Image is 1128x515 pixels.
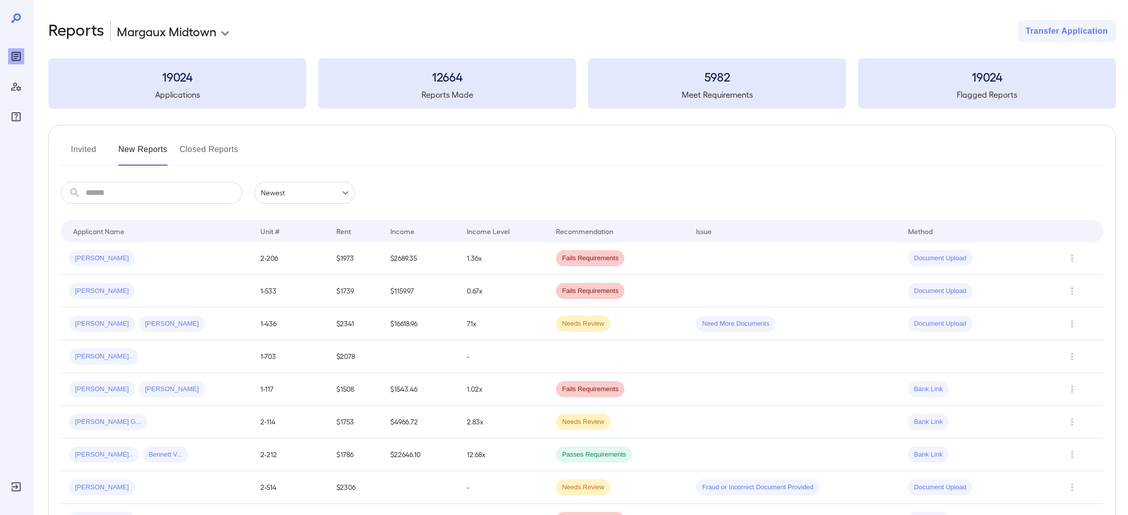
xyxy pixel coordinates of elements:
span: [PERSON_NAME] [139,385,205,394]
span: Bank Link [908,417,949,427]
td: 1-703 [252,340,329,373]
h5: Applications [48,89,306,101]
td: 1-533 [252,275,329,308]
button: Row Actions [1064,414,1080,430]
div: Applicant Name [73,225,124,237]
div: Log Out [8,479,24,495]
td: $1739 [328,275,382,308]
button: Closed Reports [180,141,239,166]
td: 2-114 [252,406,329,438]
h5: Meet Requirements [588,89,846,101]
h3: 12664 [318,68,576,85]
button: Row Actions [1064,381,1080,397]
button: New Reports [118,141,168,166]
td: 2.83x [459,406,548,438]
span: Fails Requirements [556,385,624,394]
span: [PERSON_NAME] [139,319,205,329]
span: Need More Documents [696,319,775,329]
h3: 19024 [48,68,306,85]
span: [PERSON_NAME] [69,319,135,329]
span: Document Upload [908,319,972,329]
td: 1.02x [459,373,548,406]
span: Bank Link [908,385,949,394]
span: [PERSON_NAME] [69,286,135,296]
span: Document Upload [908,254,972,263]
td: 12.68x [459,438,548,471]
td: $1508 [328,373,382,406]
td: $1753 [328,406,382,438]
div: Rent [336,225,352,237]
h5: Reports Made [318,89,576,101]
span: [PERSON_NAME] [69,483,135,492]
span: Fails Requirements [556,286,624,296]
span: Bank Link [908,450,949,460]
span: [PERSON_NAME] [69,254,135,263]
span: Passes Requirements [556,450,632,460]
td: $22646.10 [382,438,459,471]
span: Needs Review [556,319,610,329]
span: Document Upload [908,286,972,296]
td: 1-436 [252,308,329,340]
span: Fraud or Incorrect Document Provided [696,483,819,492]
h3: 5982 [588,68,846,85]
div: Newest [254,182,355,204]
span: [PERSON_NAME] [69,385,135,394]
td: - [459,471,548,504]
td: 1-117 [252,373,329,406]
td: $2078 [328,340,382,373]
td: 2-206 [252,242,329,275]
span: [PERSON_NAME] G... [69,417,147,427]
button: Row Actions [1064,250,1080,266]
td: $2306 [328,471,382,504]
span: [PERSON_NAME].. [69,450,138,460]
td: - [459,340,548,373]
td: 2-514 [252,471,329,504]
span: Fails Requirements [556,254,624,263]
span: Document Upload [908,483,972,492]
td: $1973 [328,242,382,275]
button: Row Actions [1064,447,1080,463]
span: Needs Review [556,417,610,427]
button: Row Actions [1064,348,1080,364]
h5: Flagged Reports [858,89,1116,101]
td: 0.67x [459,275,548,308]
button: Row Actions [1064,316,1080,332]
td: 2-212 [252,438,329,471]
div: Income [390,225,414,237]
div: Issue [696,225,712,237]
div: Recommendation [556,225,613,237]
td: 7.1x [459,308,548,340]
button: Row Actions [1064,283,1080,299]
td: $1159.97 [382,275,459,308]
h3: 19024 [858,68,1116,85]
td: 1.36x [459,242,548,275]
td: $2341 [328,308,382,340]
div: Manage Users [8,79,24,95]
td: $4966.72 [382,406,459,438]
td: $1786 [328,438,382,471]
button: Transfer Application [1018,20,1116,42]
p: Margaux Midtown [117,23,217,39]
div: FAQ [8,109,24,125]
div: Method [908,225,933,237]
span: [PERSON_NAME].. [69,352,138,361]
span: Bennett V... [143,450,188,460]
button: Invited [61,141,106,166]
td: $1543.46 [382,373,459,406]
td: $16618.96 [382,308,459,340]
summary: 19024Applications12664Reports Made5982Meet Requirements19024Flagged Reports [48,58,1116,109]
div: Income Level [467,225,510,237]
td: $2689.35 [382,242,459,275]
button: Row Actions [1064,479,1080,495]
h2: Reports [48,20,104,42]
div: Reports [8,48,24,64]
span: Needs Review [556,483,610,492]
div: Unit # [260,225,279,237]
